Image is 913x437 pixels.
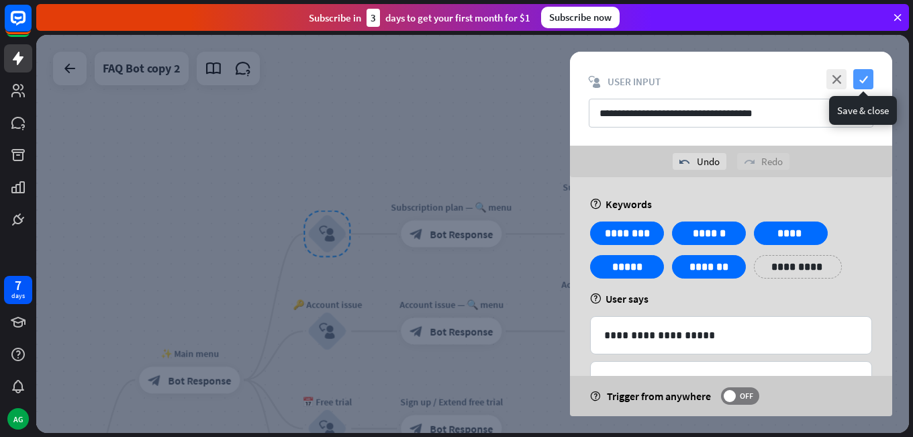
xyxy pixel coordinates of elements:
[367,9,380,27] div: 3
[4,276,32,304] a: 7 days
[853,69,873,89] i: check
[541,7,620,28] div: Subscribe now
[737,153,789,170] div: Redo
[744,156,755,167] i: redo
[590,293,602,304] i: help
[673,153,726,170] div: Undo
[590,199,602,209] i: help
[11,291,25,301] div: days
[608,75,661,88] span: User Input
[607,389,711,403] span: Trigger from anywhere
[11,5,51,46] button: Open LiveChat chat widget
[15,279,21,291] div: 7
[736,391,757,401] span: OFF
[590,197,872,211] div: Keywords
[679,156,690,167] i: undo
[590,391,600,401] i: help
[589,76,601,88] i: block_user_input
[590,292,872,305] div: User says
[7,408,29,430] div: AG
[826,69,847,89] i: close
[309,9,530,27] div: Subscribe in days to get your first month for $1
